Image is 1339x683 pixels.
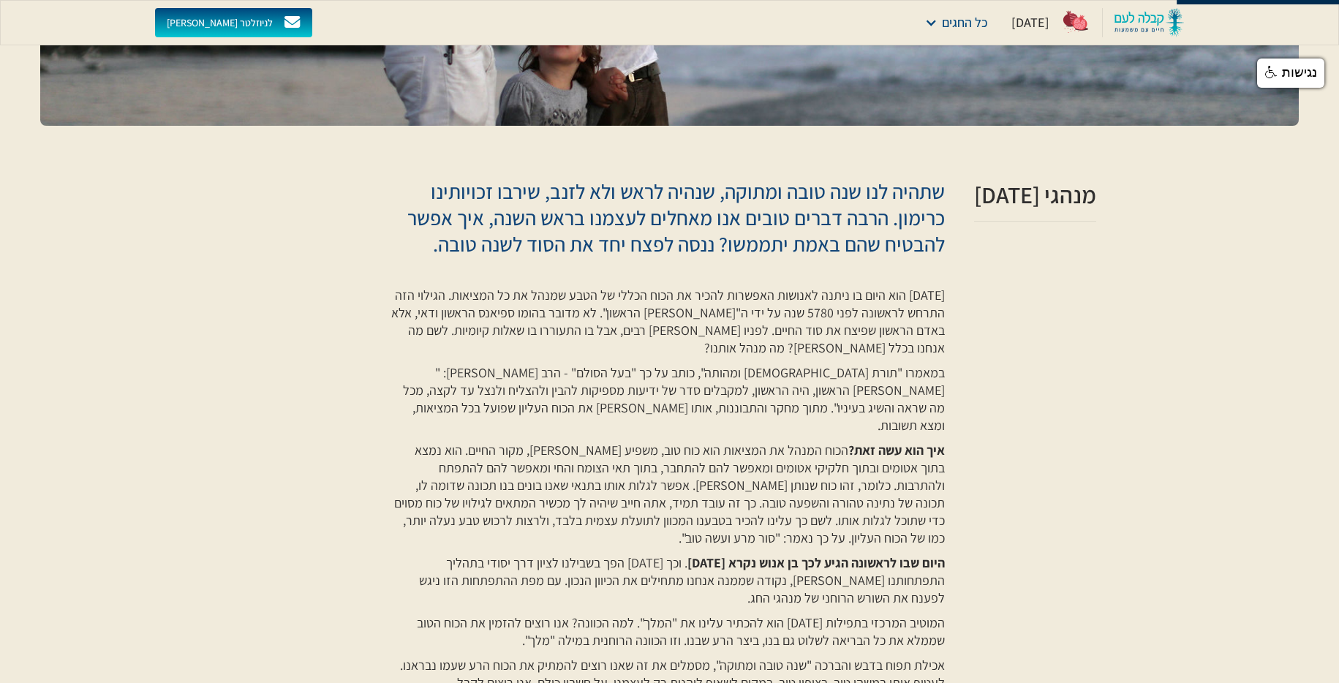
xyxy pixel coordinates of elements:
iframe: fb:share_button Facebook Social Plugin [974,230,1021,245]
a: נגישות [1257,59,1324,88]
div: [DATE] [1011,14,1049,31]
p: . וכך [DATE] הפך בשבילנו לציון דרך יסודי בתהליך התפתחותנו [PERSON_NAME], נקודה שממנה אנחנו מתחילי... [388,554,944,607]
a: [DATE] [1006,8,1096,37]
div: כל החגים [919,8,994,37]
img: kabbalah-laam-logo-colored-transparent [1114,8,1185,37]
p: הכוח המנהל את המציאות הוא כוח טוב, משפיע [PERSON_NAME], מקור החיים. הוא נמצא בתוך אטומים ובתוך חל... [388,442,944,547]
a: [PERSON_NAME] לניוזלטר [155,8,312,37]
strong: איך הוא עשה זאת? [848,442,945,459]
div: [PERSON_NAME] לניוזלטר [167,16,273,29]
span: נגישות [1282,65,1317,80]
p: במאמרו "תורת [DEMOGRAPHIC_DATA] ומהותה", כותב על כך "בעל הסולם" - הרב [PERSON_NAME]: "[PERSON_NAM... [388,364,944,434]
strong: היום שבו לראשונה הגיע לכך בן אנוש נקרא [DATE] [687,554,945,571]
p: [DATE] הוא היום בו ניתנה לאנושות האפשרות להכיר את הכוח הכללי של הטבע שמנהל את כל המציאות. הגילוי ... [388,287,944,357]
h2: מנהגי [DATE] [974,181,1096,208]
div: כל החגים [942,12,988,33]
p: המוטיב המרכזי בתפילות [DATE] הוא להכתיר עלינו את "המלך". למה הכוונה? אנו רוצים להזמין את הכוח הטו... [388,614,944,649]
img: נגישות [1265,66,1278,79]
p: שתהיה לנו שנה טובה ומתוקה, שנהיה לראש ולא לזנב, שירבו זכויותינו כרימון. הרבה דברים טובים אנו מאחל... [388,178,944,257]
